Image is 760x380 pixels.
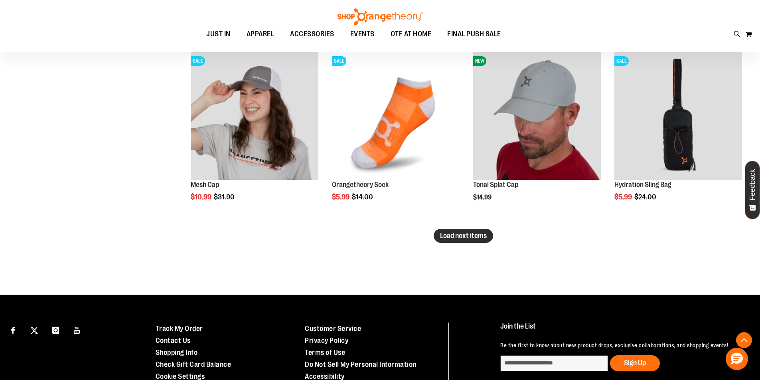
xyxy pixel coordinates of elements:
img: Product image for Hydration Sling Bag [614,52,742,180]
a: APPAREL [239,25,282,43]
input: enter email [500,355,608,371]
div: product [187,48,322,221]
span: Load next items [440,232,487,240]
button: Feedback - Show survey [745,161,760,219]
a: Terms of Use [305,348,345,356]
button: Load next items [434,229,493,243]
span: $14.00 [352,193,374,201]
span: $14.99 [473,194,493,201]
a: Tonal Splat Cap [473,181,518,189]
button: Back To Top [736,332,752,348]
span: JUST IN [206,25,231,43]
a: Track My Order [156,325,203,333]
a: Hydration Sling Bag [614,181,671,189]
span: $5.99 [332,193,351,201]
button: Hello, have a question? Let’s chat. [726,348,748,370]
a: JUST IN [198,25,239,43]
h4: Join the List [500,323,742,337]
span: $10.99 [191,193,213,201]
span: FINAL PUSH SALE [447,25,501,43]
a: Contact Us [156,337,191,345]
img: Product image for Orangetheory Sock [332,52,460,180]
span: APPAREL [247,25,274,43]
a: Orangetheory Sock [332,181,389,189]
a: Customer Service [305,325,361,333]
span: ACCESSORIES [290,25,334,43]
div: product [328,48,464,221]
a: Check Gift Card Balance [156,360,231,368]
span: OTF AT HOME [391,25,432,43]
img: Twitter [31,327,38,334]
span: NEW [473,56,486,66]
img: Shop Orangetheory [336,8,424,25]
a: Product image for Grey Tonal Splat CapNEW [473,52,601,181]
a: Product image for Orangetheory SockSALE [332,52,460,181]
img: Product image for Orangetheory Mesh Cap [191,52,318,180]
a: Shopping Info [156,348,198,356]
span: $24.00 [634,193,657,201]
button: Sign Up [610,355,660,371]
a: Product image for Orangetheory Mesh CapSALE [191,52,318,181]
a: Visit our Instagram page [49,323,63,337]
span: SALE [191,56,205,66]
a: Visit our Youtube page [70,323,84,337]
span: EVENTS [350,25,375,43]
img: Product image for Grey Tonal Splat Cap [473,52,601,180]
span: SALE [332,56,346,66]
span: SALE [614,56,629,66]
a: ACCESSORIES [282,25,342,43]
div: product [610,48,746,221]
span: $31.90 [214,193,236,201]
a: FINAL PUSH SALE [439,25,509,43]
a: Do Not Sell My Personal Information [305,360,417,368]
p: Be the first to know about new product drops, exclusive collaborations, and shopping events! [500,341,742,349]
span: $5.99 [614,193,633,201]
span: Sign Up [624,359,646,367]
span: Feedback [749,169,756,201]
a: Product image for Hydration Sling BagSALE [614,52,742,181]
a: Privacy Policy [305,337,348,345]
a: OTF AT HOME [383,25,440,43]
a: Mesh Cap [191,181,219,189]
a: Visit our X page [28,323,41,337]
div: product [469,48,605,221]
a: Visit our Facebook page [6,323,20,337]
a: EVENTS [342,25,383,43]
